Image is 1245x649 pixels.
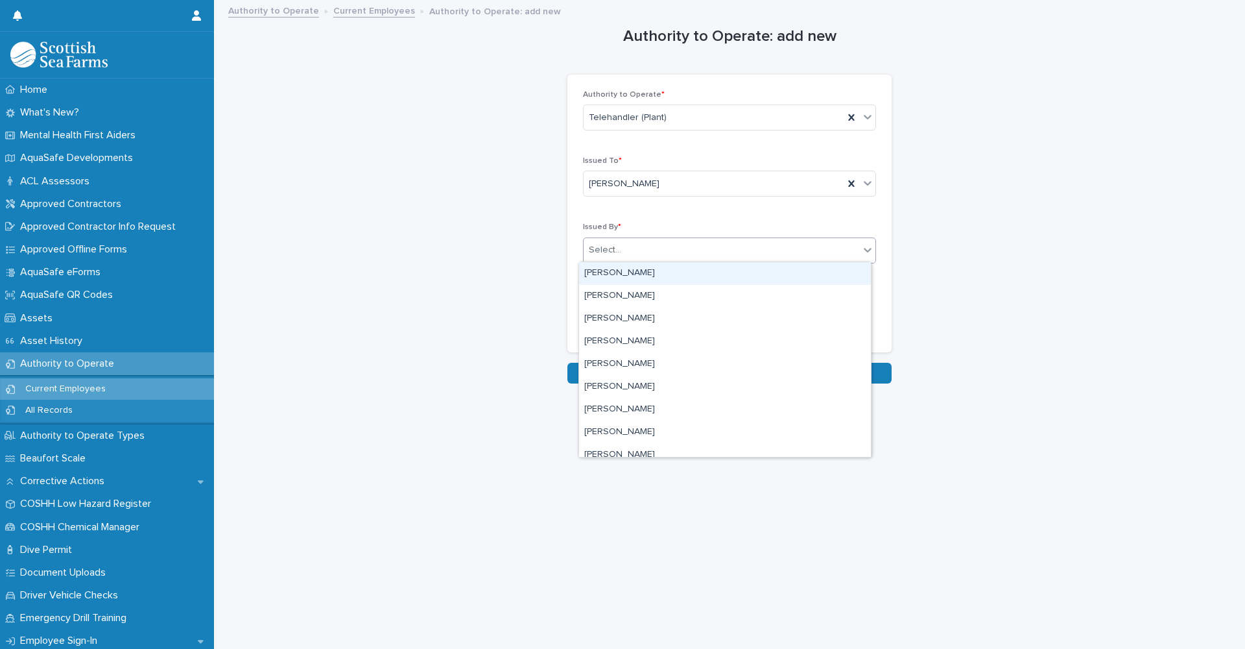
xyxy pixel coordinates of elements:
div: Adam Shargool [579,398,871,421]
div: Adam Kuc [579,353,871,376]
div: Aaron Anderson [579,262,871,285]
span: Issued To [583,157,622,165]
img: bPIBxiqnSb2ggTQWdOVV [10,42,108,67]
p: Mental Health First Aiders [15,129,146,141]
div: Select... [589,243,621,257]
p: All Records [15,405,83,416]
span: Issued By [583,223,621,231]
p: Approved Contractor Info Request [15,221,186,233]
div: Adrian Abernethy [579,444,871,467]
p: Emergency Drill Training [15,612,137,624]
p: COSHH Low Hazard Register [15,498,161,510]
div: Adam Gdula [579,308,871,330]
div: Adam Mackie [579,376,871,398]
span: [PERSON_NAME] [589,177,659,191]
span: Authority to Operate [583,91,665,99]
p: Employee Sign-In [15,635,108,647]
p: AquaSafe eForms [15,266,111,278]
p: Dive Permit [15,544,82,556]
p: Home [15,84,58,96]
p: Beaufort Scale [15,452,96,465]
p: Approved Contractors [15,198,132,210]
p: Asset History [15,335,93,347]
a: Authority to Operate [228,3,319,18]
p: Assets [15,312,63,324]
p: What's New? [15,106,89,119]
p: Document Uploads [15,567,116,579]
a: Current Employees [333,3,415,18]
p: Approved Offline Forms [15,243,137,256]
p: Driver Vehicle Checks [15,589,128,602]
button: Save [567,363,892,384]
p: COSHH Chemical Manager [15,521,150,533]
p: ACL Assessors [15,175,100,188]
p: Corrective Actions [15,475,115,487]
div: Adam Wright [579,421,871,444]
p: Current Employees [15,384,116,395]
h1: Authority to Operate: add new [567,27,892,46]
div: Adam Jarron [579,330,871,353]
p: AquaSafe QR Codes [15,289,123,301]
p: Authority to Operate: add new [429,3,561,18]
div: Aaron Garson [579,285,871,308]
p: Authority to Operate [15,358,124,370]
p: AquaSafe Developments [15,152,143,164]
p: Authority to Operate Types [15,430,155,442]
span: Telehandler (Plant) [589,111,667,125]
